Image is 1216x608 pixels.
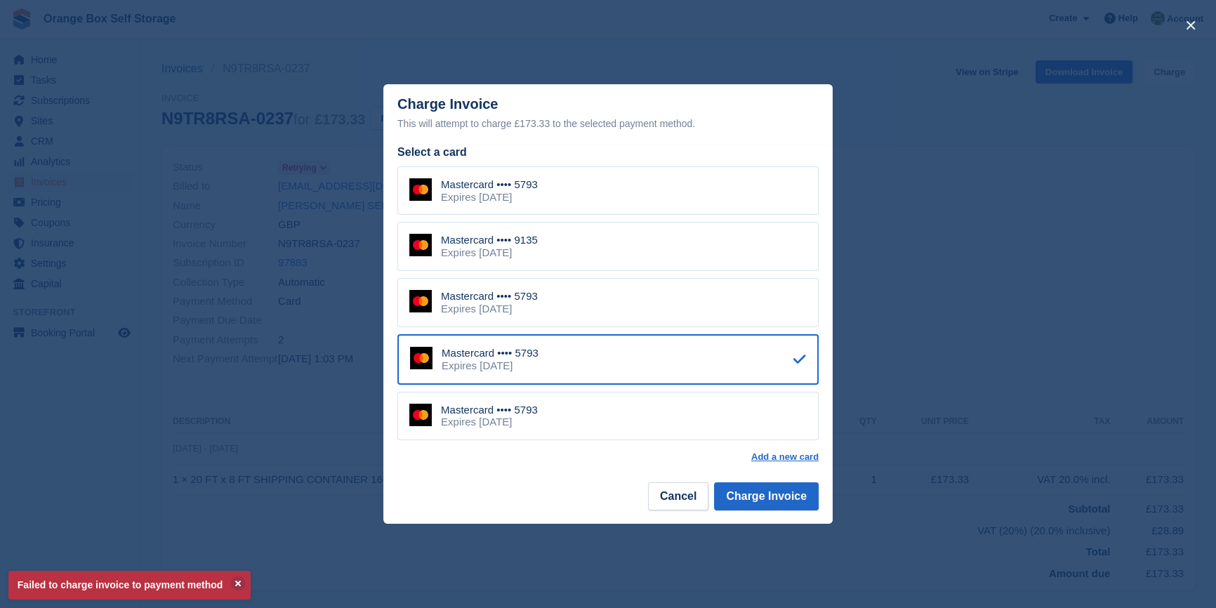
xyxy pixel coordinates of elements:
img: Mastercard Logo [409,290,432,312]
img: Mastercard Logo [409,234,432,256]
img: Mastercard Logo [409,404,432,426]
div: Mastercard •••• 5793 [441,178,538,191]
img: Mastercard Logo [409,178,432,201]
button: close [1179,14,1202,37]
button: Cancel [648,482,708,510]
div: Expires [DATE] [441,303,538,315]
div: Charge Invoice [397,96,819,132]
div: Expires [DATE] [441,416,538,428]
img: Mastercard Logo [410,347,432,369]
div: Expires [DATE] [441,191,538,204]
div: Mastercard •••• 5793 [441,404,538,416]
div: Mastercard •••• 9135 [441,234,538,246]
p: Failed to charge invoice to payment method [8,571,251,600]
a: Add a new card [751,451,819,463]
button: Charge Invoice [714,482,819,510]
div: Mastercard •••• 5793 [442,347,538,359]
div: This will attempt to charge £173.33 to the selected payment method. [397,115,819,132]
div: Select a card [397,144,819,161]
div: Expires [DATE] [442,359,538,372]
div: Expires [DATE] [441,246,538,259]
div: Mastercard •••• 5793 [441,290,538,303]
